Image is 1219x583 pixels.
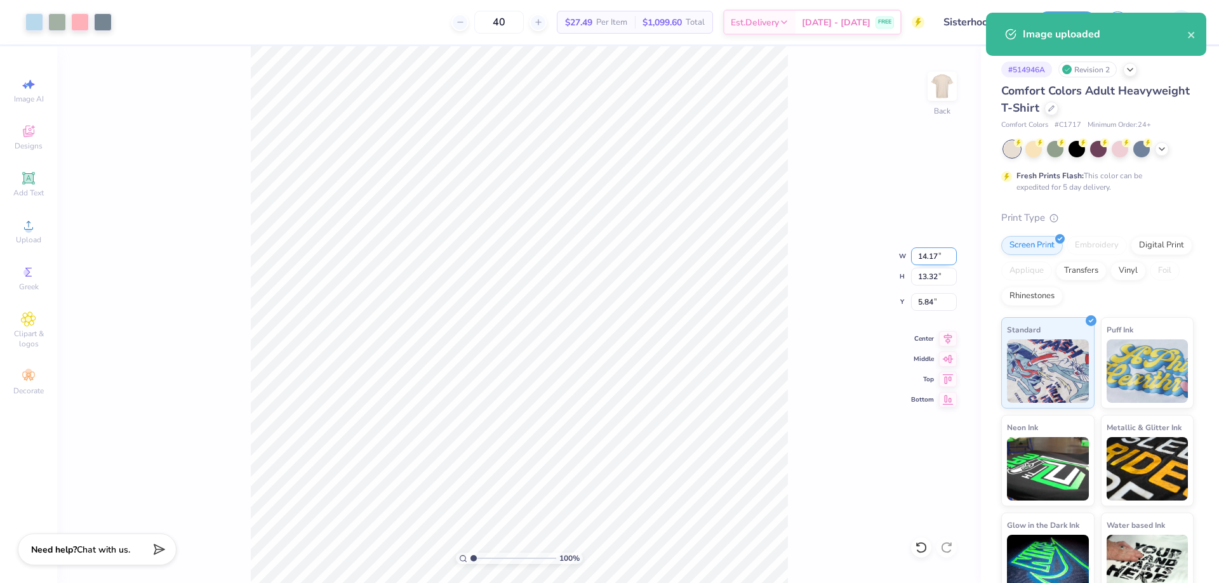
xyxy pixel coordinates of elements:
span: 100 % [559,553,580,564]
input: – – [474,11,524,34]
span: [DATE] - [DATE] [802,16,870,29]
span: Metallic & Glitter Ink [1107,421,1182,434]
div: This color can be expedited for 5 day delivery. [1016,170,1173,193]
span: Est. Delivery [731,16,779,29]
span: Center [911,334,934,343]
span: $27.49 [565,16,592,29]
span: Water based Ink [1107,518,1165,532]
img: Neon Ink [1007,437,1089,501]
span: Puff Ink [1107,323,1133,336]
span: Minimum Order: 24 + [1088,120,1151,131]
div: # 514946A [1001,62,1052,77]
span: Comfort Colors Adult Heavyweight T-Shirt [1001,83,1190,115]
img: Standard [1007,339,1089,403]
div: Digital Print [1131,236,1192,255]
strong: Need help? [31,544,77,556]
span: Clipart & logos [6,329,51,349]
img: Puff Ink [1107,339,1189,403]
span: Designs [15,141,43,151]
span: Add Text [13,188,44,198]
div: Foil [1150,261,1180,280]
input: Untitled Design [934,10,1027,35]
div: Rhinestones [1001,287,1063,306]
span: Upload [16,235,41,245]
span: Per Item [596,16,627,29]
div: Revision 2 [1058,62,1117,77]
span: Middle [911,355,934,364]
div: Back [934,105,950,117]
span: Bottom [911,395,934,404]
button: close [1187,27,1196,42]
span: $1,099.60 [643,16,682,29]
div: Applique [1001,261,1052,280]
span: Glow in the Dark Ink [1007,518,1079,532]
div: Vinyl [1110,261,1146,280]
span: Top [911,375,934,384]
img: Back [929,74,955,99]
span: Standard [1007,323,1041,336]
div: Embroidery [1067,236,1127,255]
span: # C1717 [1055,120,1081,131]
span: Chat with us. [77,544,130,556]
span: Total [686,16,705,29]
div: Image uploaded [1023,27,1187,42]
div: Transfers [1056,261,1107,280]
div: Print Type [1001,211,1194,225]
span: Image AI [14,94,44,104]
span: Comfort Colors [1001,120,1048,131]
span: Greek [19,282,39,292]
span: Decorate [13,386,44,396]
strong: Fresh Prints Flash: [1016,171,1084,181]
div: Screen Print [1001,236,1063,255]
span: FREE [878,18,891,27]
img: Metallic & Glitter Ink [1107,437,1189,501]
span: Neon Ink [1007,421,1038,434]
